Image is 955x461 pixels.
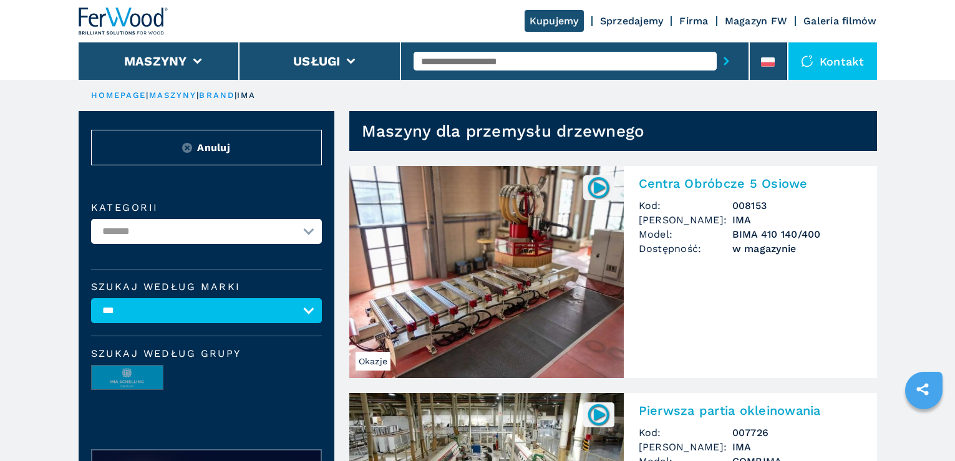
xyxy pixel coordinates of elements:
a: maszyny [149,90,197,100]
h3: 008153 [732,198,862,213]
button: ResetAnuluj [91,130,322,165]
button: Usługi [293,54,341,69]
h2: Centra Obróbcze 5 Osiowe [639,176,862,191]
h3: IMA [732,440,862,454]
h3: IMA [732,213,862,227]
span: Dostępność: [639,241,732,256]
span: Model: [639,227,732,241]
span: Anuluj [197,140,230,155]
h3: 007726 [732,425,862,440]
span: Okazje [356,352,391,371]
a: Kupujemy [525,10,584,32]
h2: Pierwsza partia okleinowania [639,403,862,418]
span: Kod: [639,198,732,213]
img: 007726 [586,402,611,427]
span: [PERSON_NAME]: [639,213,732,227]
a: brand [199,90,235,100]
h1: Maszyny dla przemysłu drzewnego [362,121,645,141]
img: Ferwood [79,7,168,35]
a: Firma [679,15,708,27]
img: Reset [182,143,192,153]
a: Sprzedajemy [600,15,664,27]
a: HOMEPAGE [91,90,147,100]
a: Galeria filmów [803,15,877,27]
h3: BIMA 410 140/400 [732,227,862,241]
img: image [92,366,163,391]
span: | [196,90,199,100]
button: submit-button [717,47,736,75]
span: | [235,90,237,100]
iframe: Chat [902,405,946,452]
button: Maszyny [124,54,187,69]
span: w magazynie [732,241,862,256]
a: sharethis [907,374,938,405]
a: Centra Obróbcze 5 Osiowe IMA BIMA 410 140/400Okazje008153Centra Obróbcze 5 OsioweKod:008153[PERSO... [349,166,877,378]
div: Kontakt [788,42,877,80]
img: Centra Obróbcze 5 Osiowe IMA BIMA 410 140/400 [349,166,624,378]
img: 008153 [586,175,611,200]
p: IMA [237,90,256,101]
span: [PERSON_NAME]: [639,440,732,454]
label: Szukaj według marki [91,282,322,292]
a: Magazyn FW [725,15,788,27]
span: | [146,90,148,100]
label: kategorii [91,203,322,213]
span: Szukaj według grupy [91,349,322,359]
span: Kod: [639,425,732,440]
img: Kontakt [801,55,813,67]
